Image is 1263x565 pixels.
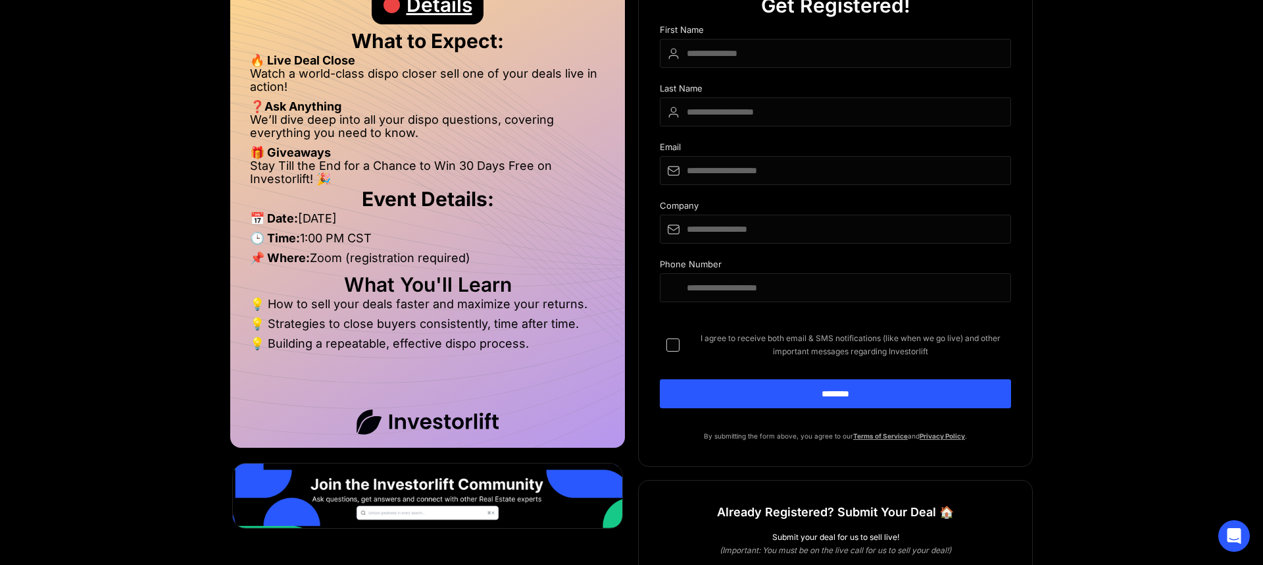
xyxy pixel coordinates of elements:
[250,67,605,100] li: Watch a world-class dispo closer sell one of your deals live in action!
[250,337,605,350] li: 💡 Building a repeatable, effective dispo process.
[660,531,1011,544] div: Submit your deal for us to sell live!
[250,99,341,113] strong: ❓Ask Anything
[853,432,908,440] a: Terms of Service
[250,113,605,146] li: We’ll dive deep into all your dispo questions, covering everything you need to know.
[250,146,331,159] strong: 🎁 Giveaways
[250,278,605,291] h2: What You'll Learn
[250,298,605,317] li: 💡 How to sell your deals faster and maximize your returns.
[250,211,298,225] strong: 📅 Date:
[362,187,494,211] strong: Event Details:
[250,251,310,265] strong: 📌 Where:
[690,332,1011,358] span: I agree to receive both email & SMS notifications (like when we go live) and other important mess...
[250,212,605,232] li: [DATE]
[920,432,965,440] a: Privacy Policy
[660,259,1011,273] div: Phone Number
[660,25,1011,39] div: First Name
[250,317,605,337] li: 💡 Strategies to close buyers consistently, time after time.
[660,25,1011,429] form: DIspo Day Main Form
[717,500,954,524] h1: Already Registered? Submit Your Deal 🏠
[660,201,1011,215] div: Company
[660,142,1011,156] div: Email
[720,545,951,555] em: (Important: You must be on the live call for us to sell your deal!)
[660,84,1011,97] div: Last Name
[351,29,504,53] strong: What to Expect:
[1218,520,1250,552] div: Open Intercom Messenger
[250,53,355,67] strong: 🔥 Live Deal Close
[660,429,1011,443] p: By submitting the form above, you agree to our and .
[250,231,300,245] strong: 🕒 Time:
[250,252,605,271] li: Zoom (registration required)
[250,159,605,186] li: Stay Till the End for a Chance to Win 30 Days Free on Investorlift! 🎉
[250,232,605,252] li: 1:00 PM CST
